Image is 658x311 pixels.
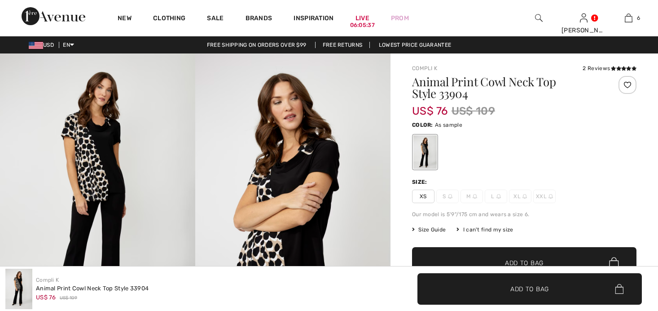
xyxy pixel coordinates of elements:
[22,7,85,25] img: 1ère Avenue
[436,190,459,203] span: S
[391,13,409,23] a: Prom
[63,42,74,48] span: EN
[5,269,32,309] img: Animal Print Cowl Neck Top Style 33904
[29,42,43,49] img: US Dollar
[118,14,132,24] a: New
[496,194,501,199] img: ring-m.svg
[510,284,549,293] span: Add to Bag
[435,122,462,128] span: As sample
[452,103,495,119] span: US$ 109
[153,14,185,24] a: Clothing
[448,194,452,199] img: ring-m.svg
[533,190,556,203] span: XXL
[36,284,149,293] div: Animal Print Cowl Neck Top Style 33904
[505,258,544,268] span: Add to Bag
[485,190,507,203] span: L
[625,13,632,23] img: My Bag
[548,194,553,199] img: ring-m.svg
[522,194,527,199] img: ring-m.svg
[412,96,448,117] span: US$ 76
[580,13,588,23] img: My Info
[606,13,650,23] a: 6
[412,190,434,203] span: XS
[412,76,599,99] h1: Animal Print Cowl Neck Top Style 33904
[36,277,59,283] a: Compli K
[473,194,477,199] img: ring-m.svg
[372,42,459,48] a: Lowest Price Guarantee
[412,210,636,218] div: Our model is 5'9"/175 cm and wears a size 6.
[413,135,437,169] div: As sample
[29,42,57,48] span: USD
[412,226,446,234] span: Size Guide
[412,178,429,186] div: Size:
[36,294,56,301] span: US$ 76
[246,14,272,24] a: Brands
[350,21,375,30] div: 06:05:37
[412,65,437,71] a: Compli K
[615,284,623,294] img: Bag.svg
[456,226,513,234] div: I can't find my size
[294,14,333,24] span: Inspiration
[315,42,370,48] a: Free Returns
[355,13,369,23] a: Live06:05:37
[509,190,531,203] span: XL
[461,190,483,203] span: M
[207,14,224,24] a: Sale
[637,14,640,22] span: 6
[60,295,77,302] span: US$ 109
[200,42,314,48] a: Free shipping on orders over $99
[561,26,605,35] div: [PERSON_NAME]
[412,122,433,128] span: Color:
[609,257,619,269] img: Bag.svg
[535,13,543,23] img: search the website
[412,247,636,279] button: Add to Bag
[583,64,636,72] div: 2 Reviews
[417,273,642,305] button: Add to Bag
[580,13,588,22] a: Sign In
